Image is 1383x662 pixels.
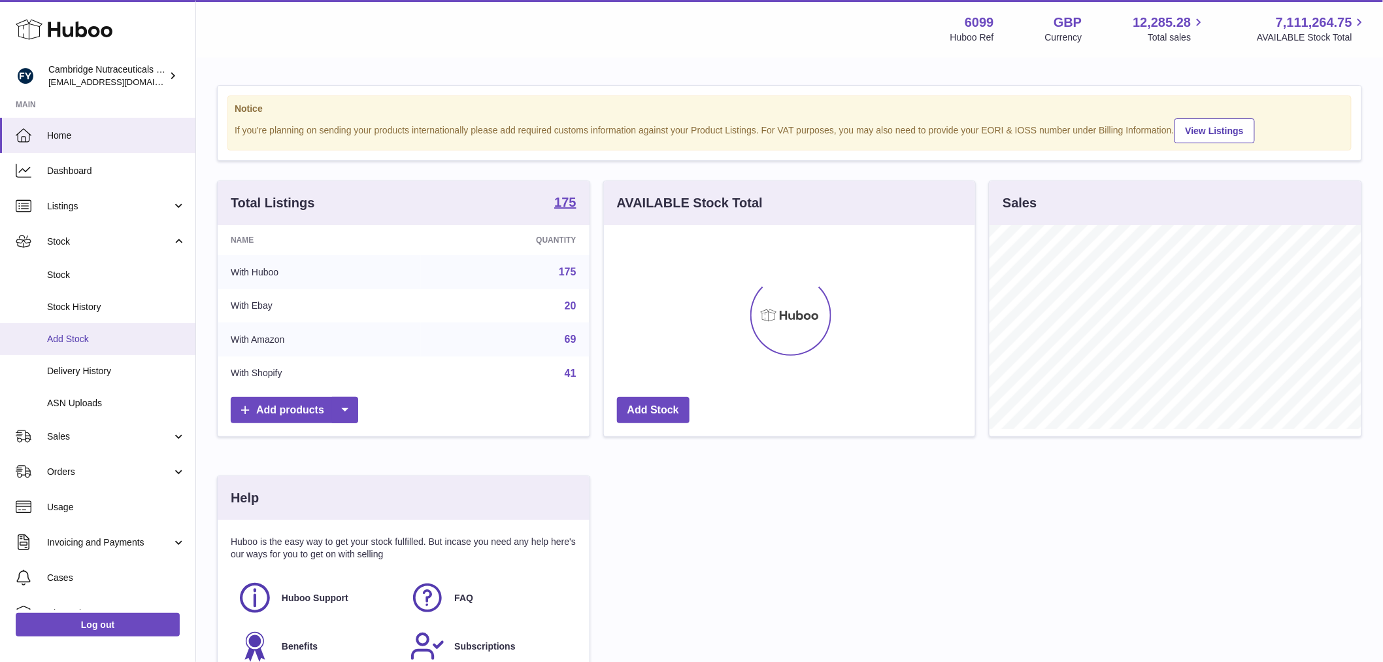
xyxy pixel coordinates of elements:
[1257,14,1367,44] a: 7,111,264.75 AVAILABLE Stock Total
[617,397,690,424] a: Add Stock
[47,235,172,248] span: Stock
[47,269,186,281] span: Stock
[1054,14,1082,31] strong: GBP
[565,368,576,379] a: 41
[231,489,259,507] h3: Help
[421,225,589,255] th: Quantity
[1276,14,1352,31] span: 7,111,264.75
[47,333,186,345] span: Add Stock
[559,266,576,277] a: 175
[1003,194,1037,212] h3: Sales
[47,572,186,584] span: Cases
[1133,14,1206,44] a: 12,285.28 Total sales
[1148,31,1206,44] span: Total sales
[47,165,186,177] span: Dashboard
[965,14,994,31] strong: 6099
[47,501,186,514] span: Usage
[565,334,576,345] a: 69
[231,397,358,424] a: Add products
[47,536,172,549] span: Invoicing and Payments
[47,130,186,142] span: Home
[47,466,172,478] span: Orders
[1257,31,1367,44] span: AVAILABLE Stock Total
[554,196,576,209] strong: 175
[47,430,172,443] span: Sales
[235,103,1344,115] strong: Notice
[235,116,1344,143] div: If you're planning on sending your products internationally please add required customs informati...
[231,194,315,212] h3: Total Listings
[48,63,166,88] div: Cambridge Nutraceuticals Ltd
[231,536,576,561] p: Huboo is the easy way to get your stock fulfilled. But incase you need any help here's our ways f...
[410,580,569,616] a: FAQ
[1045,31,1082,44] div: Currency
[282,592,348,604] span: Huboo Support
[565,300,576,311] a: 20
[218,289,421,323] td: With Ebay
[47,397,186,409] span: ASN Uploads
[47,301,186,313] span: Stock History
[48,77,192,87] span: [EMAIL_ADDRESS][DOMAIN_NAME]
[454,592,473,604] span: FAQ
[47,607,186,619] span: Channels
[16,66,35,86] img: huboo@camnutra.com
[554,196,576,211] a: 175
[454,640,515,653] span: Subscriptions
[218,357,421,391] td: With Shopify
[218,322,421,357] td: With Amazon
[1133,14,1191,31] span: 12,285.28
[47,200,172,213] span: Listings
[218,255,421,289] td: With Huboo
[16,613,180,636] a: Log out
[617,194,763,212] h3: AVAILABLE Stock Total
[47,365,186,377] span: Delivery History
[282,640,318,653] span: Benefits
[237,580,397,616] a: Huboo Support
[950,31,994,44] div: Huboo Ref
[1175,118,1255,143] a: View Listings
[218,225,421,255] th: Name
